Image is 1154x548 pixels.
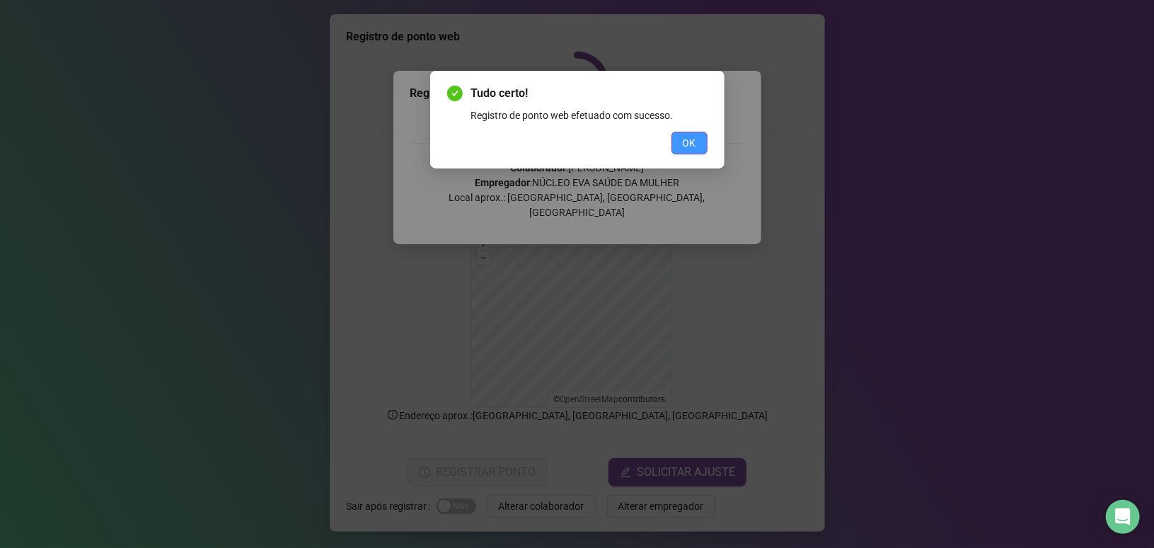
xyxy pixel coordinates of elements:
button: OK [671,132,708,154]
span: check-circle [447,86,463,101]
div: Open Intercom Messenger [1106,500,1140,534]
div: Registro de ponto web efetuado com sucesso. [471,108,708,123]
span: OK [683,135,696,151]
span: Tudo certo! [471,85,708,102]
